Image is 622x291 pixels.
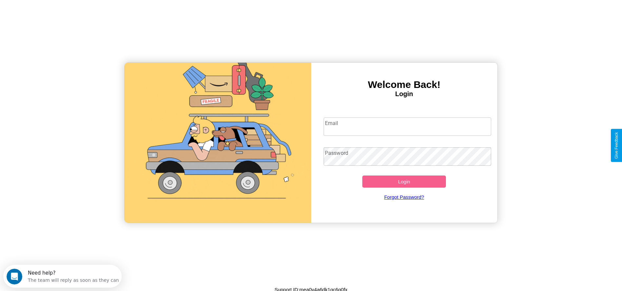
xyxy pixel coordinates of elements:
[614,132,619,159] div: Give Feedback
[311,90,497,98] h4: Login
[3,265,122,288] iframe: Intercom live chat discovery launcher
[25,11,116,18] div: The team will reply as soon as they can
[362,176,446,188] button: Login
[25,6,116,11] div: Need help?
[320,188,488,206] a: Forgot Password?
[125,63,311,223] img: gif
[7,269,22,284] iframe: Intercom live chat
[3,3,122,21] div: Open Intercom Messenger
[311,79,497,90] h3: Welcome Back!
